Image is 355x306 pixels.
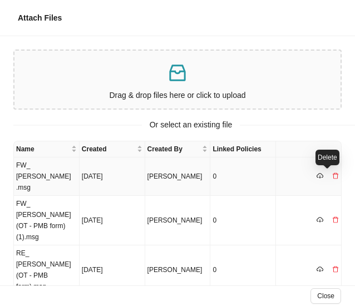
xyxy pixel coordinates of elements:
span: Created [82,144,135,155]
td: 0 [210,196,276,245]
span: Or select an existing file [142,119,240,131]
span: inbox [166,62,189,84]
td: 0 [210,245,276,295]
td: FW_ [PERSON_NAME] (OT - PMB form) (1).msg [14,196,80,245]
span: cloud-download [317,172,323,179]
td: [DATE] [80,157,145,196]
th: Name [14,141,80,157]
th: Created By [145,141,211,157]
td: FW_ [PERSON_NAME] .msg [14,157,80,196]
span: delete [332,216,339,223]
button: Close [310,288,341,304]
div: Delete [315,150,339,165]
span: delete [332,172,339,179]
span: inboxDrag & drop files here or click to upload [14,51,341,108]
span: Created By [147,144,200,155]
span: [PERSON_NAME] [147,266,203,274]
span: Name [16,144,69,155]
p: Drag & drop files here or click to upload [19,89,336,102]
span: cloud-download [317,216,323,223]
span: Close [317,290,334,302]
td: RE_ [PERSON_NAME] (OT - PMB form).msg [14,245,80,295]
td: 0 [210,157,276,196]
td: [DATE] [80,245,145,295]
th: Linked Policies [210,141,276,157]
span: [PERSON_NAME] [147,216,203,224]
span: Attach Files [18,13,62,22]
span: [PERSON_NAME] [147,172,203,180]
th: Created [80,141,145,157]
span: delete [332,266,339,273]
span: cloud-download [317,266,323,273]
td: [DATE] [80,196,145,245]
